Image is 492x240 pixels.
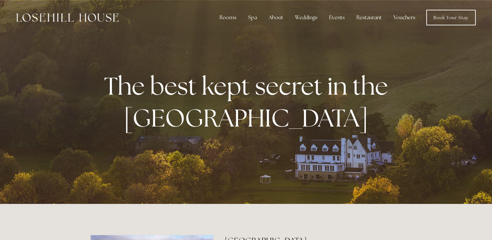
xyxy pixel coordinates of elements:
img: Losehill House [16,13,119,22]
div: Rooms [214,11,242,24]
div: Restaurant [351,11,387,24]
div: Weddings [290,11,323,24]
a: Vouchers [388,11,420,24]
div: Events [324,11,350,24]
div: About [263,11,288,24]
div: Spa [243,11,262,24]
strong: The best kept secret in the [GEOGRAPHIC_DATA] [104,70,393,134]
a: Book Your Stay [426,10,476,25]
